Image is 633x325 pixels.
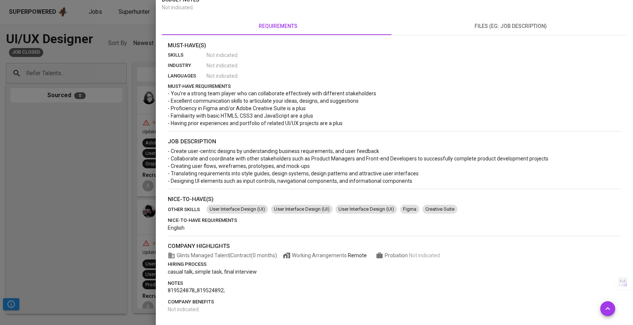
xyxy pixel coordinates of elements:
span: User Interface Design (UI) [207,206,268,213]
span: Not indicated . [168,306,200,312]
div: Remote [348,252,367,259]
span: files (eg: job description) [399,22,623,31]
p: company benefits [168,298,621,306]
span: - Create user-centric designs by understanding business requirements, and user feedback - Collabo... [168,148,548,184]
p: nice-to-have(s) [168,195,621,204]
span: requirements [166,22,390,31]
span: - You’re a strong team player who can collaborate effectively with different stakeholders - Excel... [168,90,376,126]
p: hiring process [168,261,621,268]
p: nice-to-have requirements [168,217,621,224]
span: Creative Suite [422,206,457,213]
p: job description [168,137,621,146]
p: languages [168,72,207,80]
span: Not indicated . [207,72,239,80]
span: English [168,225,185,231]
p: skills [168,51,207,59]
p: Must-Have(s) [168,41,621,50]
span: Not indicated . [207,51,239,59]
span: Glints Managed Talent | Contract (0 months) [168,252,277,259]
span: Probation [385,252,409,258]
p: company highlights [168,242,621,251]
span: 819524878;,819524892; [168,287,225,293]
span: Not indicated . [207,62,239,69]
span: Working Arrangements [283,252,367,259]
p: must-have requirements [168,83,621,90]
p: notes [168,280,621,287]
span: User Interface Design (UI) [336,206,397,213]
p: other skills [168,206,207,213]
p: industry [168,62,207,69]
span: Figma [400,206,419,213]
span: casual talk, simple task, final interview [168,269,257,275]
span: Not indicated . [162,4,194,10]
span: User Interface Design (UI) [271,206,333,213]
span: Not indicated . [409,252,441,258]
